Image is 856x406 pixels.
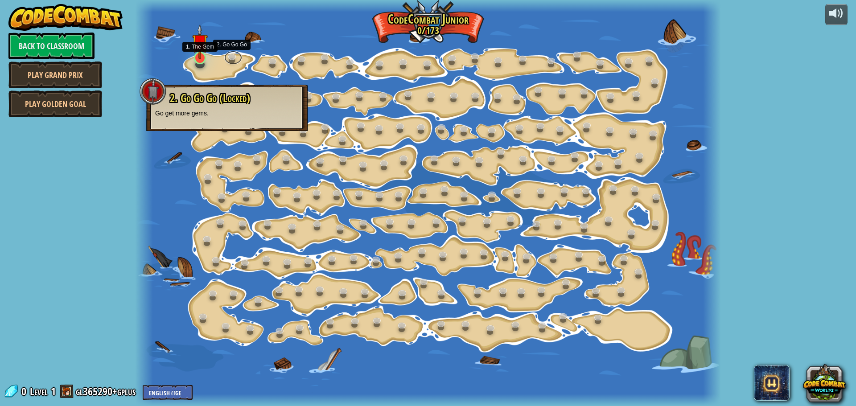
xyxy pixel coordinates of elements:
[51,384,56,398] span: 1
[8,4,123,31] img: CodeCombat - Learn how to code by playing a game
[170,90,250,106] span: 2. Go Go Go (Locked)
[21,384,29,398] span: 0
[155,109,299,118] p: Go get more gems.
[30,384,48,399] span: Level
[8,33,95,59] a: Back to Classroom
[8,62,102,88] a: Play Grand Prix
[825,4,848,25] button: Adjust volume
[76,384,138,398] a: gl365290+gplus
[8,90,102,117] a: Play Golden Goal
[192,24,207,59] img: level-banner-unstarted.png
